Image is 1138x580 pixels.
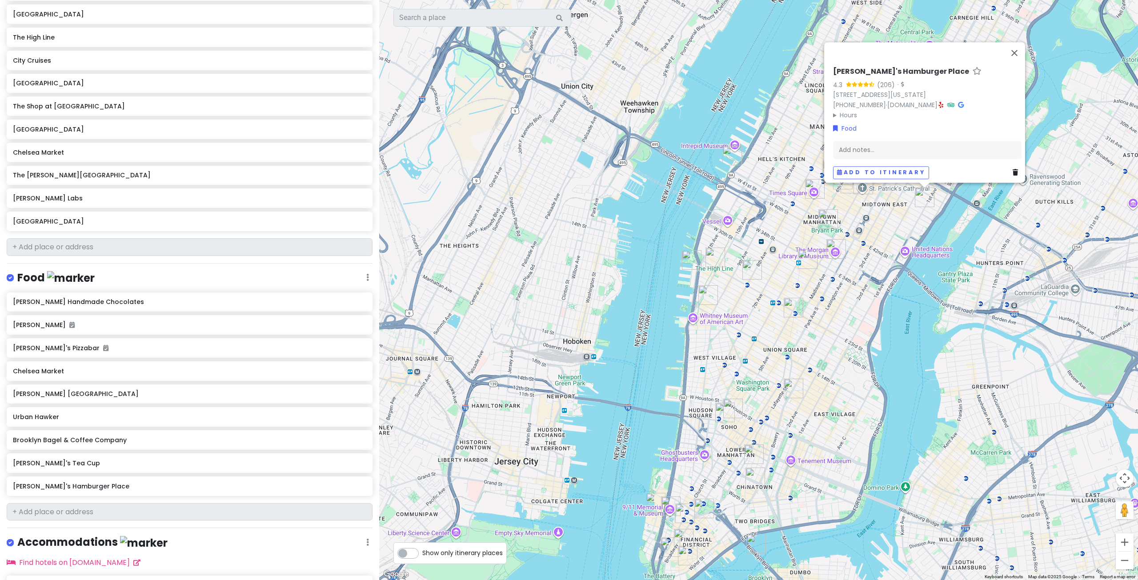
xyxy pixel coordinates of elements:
div: 4.3 [833,80,846,90]
h4: Food [17,271,95,285]
button: Zoom in [1116,533,1134,551]
button: Zoom out [1116,552,1134,569]
h4: Accommodations [17,535,168,550]
a: Food [833,124,857,133]
div: · [895,81,904,90]
img: Google [381,568,411,580]
h6: The [PERSON_NAME][GEOGRAPHIC_DATA] [13,171,366,179]
h6: [GEOGRAPHIC_DATA] [13,217,366,225]
input: + Add place or address [7,238,373,256]
h6: [PERSON_NAME]'s Tea Cup [13,459,366,467]
h6: Brooklyn Bagel & Coffee Company [13,436,366,444]
div: The High Line [705,248,725,267]
button: Drag Pegman onto the map to open Street View [1116,501,1134,519]
div: Add notes... [833,140,1022,159]
h6: [PERSON_NAME] Handmade Chocolates [13,298,366,306]
h6: [PERSON_NAME]'s Pizzabar [13,344,366,352]
h6: City Cruises [13,56,366,64]
a: [DOMAIN_NAME] [887,100,938,109]
div: Brooklyn Bagel & Coffee Company [742,260,762,280]
div: Koreatown [798,249,817,269]
i: Google Maps [958,102,964,108]
div: Dominique Ansel Bakery [715,403,735,422]
div: Alice's Tea Cup [841,42,860,61]
a: Open this area in Google Maps (opens a new window) [381,568,411,580]
i: Added to itinerary [69,322,75,328]
h6: [GEOGRAPHIC_DATA] [13,79,366,87]
div: Chinatown [745,468,765,487]
input: + Add place or address [7,503,373,521]
button: Add to itinerary [833,166,929,179]
div: Pumphouse Park [646,493,665,512]
div: · · [833,67,1022,120]
div: St. Patrick's Cathedral [853,175,873,194]
i: Tripadvisor [947,102,954,108]
div: Rockefeller Center [841,174,860,193]
a: [PHONE_NUMBER] [833,100,886,109]
div: Brooklyn Bridge [746,534,766,553]
div: Urban Hawker [823,160,842,180]
h6: Chelsea Market [13,367,366,375]
span: Map data ©2025 Google [1028,574,1077,579]
a: Delete place [1013,168,1022,177]
div: Mercer Labs [675,504,695,523]
div: The Shop at NBC Studios [833,170,853,189]
div: Jimbo's Hamburger Place [915,188,934,207]
h6: [PERSON_NAME]'s Hamburger Place [13,482,366,490]
div: L.A. Burdick Handmade Chocolates [723,399,743,418]
h6: The High Line [13,33,366,41]
input: Search a place [393,9,571,27]
button: Close [1004,42,1025,64]
div: Charging Bull [661,537,680,557]
div: Chelsea Market [698,285,718,305]
div: McSorley’s Old Ale House [784,379,803,398]
i: Added to itinerary [103,345,108,351]
div: Times Square [805,179,825,199]
h6: [GEOGRAPHIC_DATA] [13,125,366,133]
div: Little Italy [744,444,764,464]
img: marker [120,536,168,550]
div: City Cruises [682,250,701,270]
div: The Morgan Library & Museum [826,239,846,259]
div: Adrienne's Pizzabar [678,546,697,565]
h6: Urban Hawker [13,413,366,421]
div: The Fearless Girl [674,529,693,548]
summary: Hours [833,110,1022,120]
h6: [PERSON_NAME] [GEOGRAPHIC_DATA] [13,390,366,398]
div: Bryant Park [818,209,838,229]
a: Find hotels on [DOMAIN_NAME] [7,557,140,568]
h6: [GEOGRAPHIC_DATA] [13,10,366,18]
div: The Beekman, a Thompson Hotel [694,499,714,518]
button: Map camera controls [1116,469,1134,487]
img: marker [47,271,95,285]
div: 9/11 Memorial & Museum [661,496,681,516]
button: Keyboard shortcuts [985,574,1023,580]
div: Harry Potter New York [784,298,803,317]
h6: The Shop at [GEOGRAPHIC_DATA] [13,102,366,110]
h6: Chelsea Market [13,148,366,156]
a: Terms [1082,574,1094,579]
span: Show only itinerary places [422,548,503,558]
div: (206) [877,80,895,90]
div: Circle Line Sightseeing Cruises [722,146,742,165]
h6: [PERSON_NAME] Labs [13,194,366,202]
h6: [PERSON_NAME] [13,321,366,329]
a: Report a map error [1100,574,1135,579]
a: [STREET_ADDRESS][US_STATE] [833,90,926,99]
a: Star place [973,67,982,76]
h6: [PERSON_NAME]'s Hamburger Place [833,67,969,76]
